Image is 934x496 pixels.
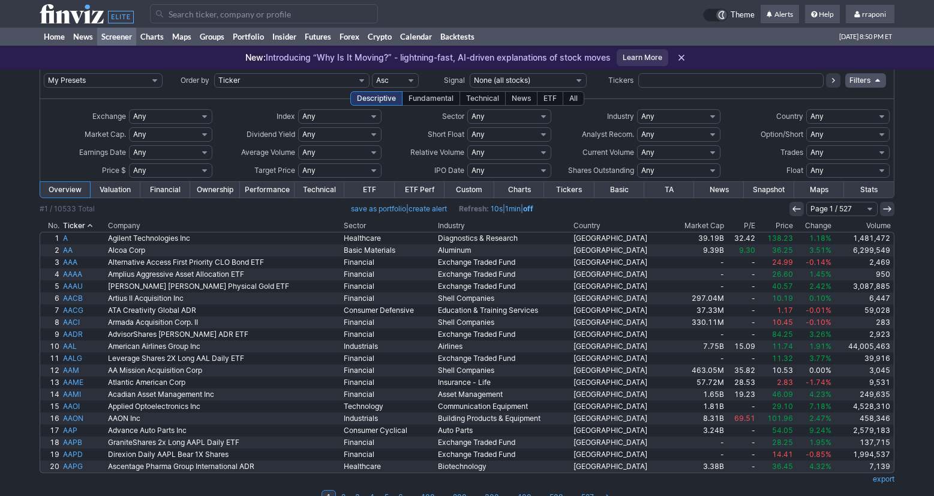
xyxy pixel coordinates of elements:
a: 3.77% [795,352,833,364]
a: Exchange Traded Fund [436,437,572,449]
a: 35.82 [726,364,757,377]
a: 59,028 [833,304,894,316]
a: AACB [61,292,106,304]
a: Crypto [364,28,396,46]
a: Financial [342,377,436,389]
a: - [726,304,757,316]
a: 17 [40,425,61,437]
a: Financial [342,352,436,364]
a: Financial [342,437,436,449]
a: Alerts [761,5,799,24]
a: AAON Inc [106,413,342,425]
a: Amplius Aggressive Asset Allocation ETF [106,268,342,280]
a: 1.65B [671,389,726,401]
a: 7 [40,304,61,316]
span: 2.47% [809,414,831,423]
a: rraponi [846,5,894,24]
a: Artius II Acquisition Inc [106,292,342,304]
span: 26.60 [772,270,793,279]
a: Applied Optoelectronics Inc [106,401,342,413]
a: 28.25 [757,437,795,449]
span: | [351,203,447,215]
a: Financial [342,268,436,280]
a: Alternative Access First Priority CLO Bond ETF [106,256,342,268]
a: [GEOGRAPHIC_DATA] [572,437,671,449]
a: 1 [40,232,61,244]
a: AAME [61,377,106,389]
a: - [671,449,726,461]
a: Exchange Traded Fund [436,328,572,340]
a: 11 [40,352,61,364]
a: 26.60 [757,268,795,280]
a: AAM [61,364,106,377]
a: [GEOGRAPHIC_DATA] [572,352,671,364]
a: [PERSON_NAME] [PERSON_NAME] Physical Gold ETF [106,280,342,292]
a: 12 [40,364,61,377]
a: 463.05M [671,364,726,377]
span: 1.18% [809,234,831,243]
a: Ownership [190,182,240,198]
span: 69.51 [734,414,755,423]
span: -0.14% [806,258,831,267]
a: ATA Creativity Global ADR [106,304,342,316]
a: Agilent Technologies Inc [106,232,342,244]
span: -0.10% [806,318,831,327]
a: Insider [268,28,301,46]
span: 10.45 [772,318,793,327]
a: 16 [40,413,61,425]
a: 9 [40,328,61,340]
a: 19 [40,449,61,461]
a: - [726,280,757,292]
a: 32.42 [726,232,757,244]
a: 9.24% [795,425,833,437]
span: 1.45% [809,270,831,279]
a: Consumer Cyclical [342,425,436,437]
a: Alcoa Corp [106,244,342,256]
a: AAOI [61,401,106,413]
a: Technical [295,182,344,198]
a: 9.30 [726,244,757,256]
a: TA [644,182,694,198]
a: - [726,425,757,437]
a: Theme [703,8,755,22]
a: 297.04M [671,292,726,304]
a: Diagnostics & Research [436,232,572,244]
a: 9,531 [833,377,894,389]
a: - [671,437,726,449]
a: Aluminum [436,244,572,256]
span: 7.18% [809,402,831,411]
a: AdvisorShares [PERSON_NAME] ADR ETF [106,328,342,340]
input: Search [150,4,378,23]
a: 3,045 [833,364,894,377]
a: Exchange Traded Fund [436,268,572,280]
a: Leverage Shares 2X Long AAL Daily ETF [106,352,342,364]
a: 84.25 [757,328,795,340]
a: [GEOGRAPHIC_DATA] [572,268,671,280]
a: Building Products & Equipment [436,413,572,425]
a: Maps [794,182,844,198]
a: [GEOGRAPHIC_DATA] [572,316,671,328]
a: [GEOGRAPHIC_DATA] [572,292,671,304]
a: 6 [40,292,61,304]
a: Maps [168,28,196,46]
span: 3.51% [809,246,831,255]
span: 3.26% [809,330,831,339]
a: 1.17 [757,304,795,316]
a: [GEOGRAPHIC_DATA] [572,364,671,377]
a: Exchange Traded Fund [436,352,572,364]
a: 14.41 [757,449,795,461]
a: 4 [40,268,61,280]
a: Portfolio [229,28,268,46]
a: AAL [61,340,106,352]
a: 15.09 [726,340,757,352]
a: Exchange Traded Fund [436,449,572,461]
a: 20 [40,461,61,473]
a: Charts [136,28,168,46]
a: 44,005,463 [833,340,894,352]
a: - [726,256,757,268]
a: Screener [97,28,136,46]
a: Financial [342,292,436,304]
a: Exchange Traded Fund [436,280,572,292]
a: Backtests [436,28,479,46]
a: 6,299,549 [833,244,894,256]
